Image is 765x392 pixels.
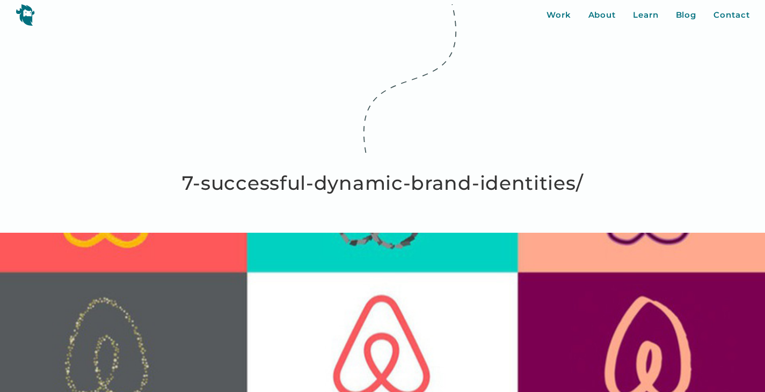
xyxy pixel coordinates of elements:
img: yeti logo icon [16,4,35,26]
a: Work [547,9,571,21]
h1: 7-successful-dynamic-brand-identities/ [182,168,584,199]
a: About [588,9,616,21]
a: Contact [713,9,749,21]
a: Learn [633,9,659,21]
a: Blog [676,9,697,21]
